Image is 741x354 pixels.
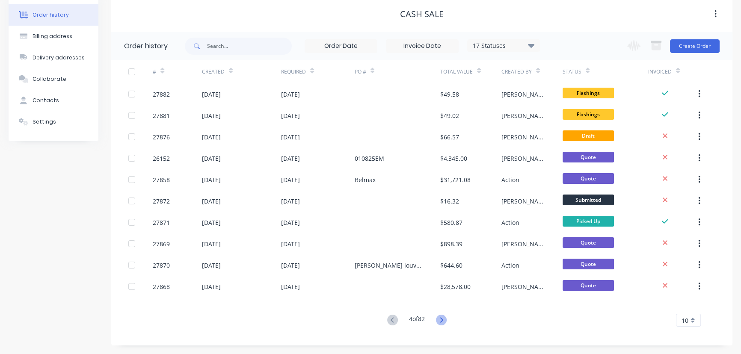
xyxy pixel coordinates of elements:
[202,282,221,291] div: [DATE]
[563,237,614,248] span: Quote
[9,47,98,68] button: Delivery addresses
[501,154,545,163] div: [PERSON_NAME]
[202,218,221,227] div: [DATE]
[501,282,545,291] div: [PERSON_NAME]
[153,90,170,99] div: 27882
[440,239,462,248] div: $898.39
[355,60,440,83] div: PO #
[355,154,384,163] div: 010825EM
[153,218,170,227] div: 27871
[153,239,170,248] div: 27869
[202,133,221,142] div: [DATE]
[355,68,366,76] div: PO #
[440,154,467,163] div: $4,345.00
[563,88,614,98] span: Flashings
[501,175,519,184] div: Action
[202,261,221,270] div: [DATE]
[563,173,614,184] span: Quote
[153,197,170,206] div: 27872
[153,60,202,83] div: #
[501,239,545,248] div: [PERSON_NAME]
[153,175,170,184] div: 27858
[281,111,300,120] div: [DATE]
[440,282,471,291] div: $28,578.00
[281,154,300,163] div: [DATE]
[281,282,300,291] div: [DATE]
[386,40,458,53] input: Invoice Date
[501,90,545,99] div: [PERSON_NAME]
[501,197,545,206] div: [PERSON_NAME]
[202,68,225,76] div: Created
[202,175,221,184] div: [DATE]
[501,261,519,270] div: Action
[33,118,56,126] div: Settings
[153,154,170,163] div: 26152
[501,60,563,83] div: Created By
[124,41,168,51] div: Order history
[440,197,459,206] div: $16.32
[33,75,66,83] div: Collaborate
[202,111,221,120] div: [DATE]
[440,90,459,99] div: $49.58
[153,111,170,120] div: 27881
[153,261,170,270] div: 27870
[281,218,300,227] div: [DATE]
[281,133,300,142] div: [DATE]
[501,218,519,227] div: Action
[648,68,672,76] div: Invoiced
[9,4,98,26] button: Order history
[670,39,720,53] button: Create Order
[281,239,300,248] div: [DATE]
[440,133,459,142] div: $66.57
[202,239,221,248] div: [DATE]
[281,175,300,184] div: [DATE]
[682,316,688,325] span: 10
[202,90,221,99] div: [DATE]
[305,40,377,53] input: Order Date
[501,111,545,120] div: [PERSON_NAME]
[281,261,300,270] div: [DATE]
[9,111,98,133] button: Settings
[33,32,72,40] div: Billing address
[9,90,98,111] button: Contacts
[501,133,545,142] div: [PERSON_NAME]
[355,175,376,184] div: Belmax
[281,60,355,83] div: Required
[648,60,697,83] div: Invoiced
[355,261,423,270] div: [PERSON_NAME] louvre panels
[33,54,85,62] div: Delivery addresses
[563,259,614,269] span: Quote
[563,60,648,83] div: Status
[468,41,539,50] div: 17 Statuses
[202,60,282,83] div: Created
[563,109,614,120] span: Flashings
[281,90,300,99] div: [DATE]
[281,197,300,206] div: [DATE]
[202,154,221,163] div: [DATE]
[563,195,614,205] span: Submitted
[9,68,98,90] button: Collaborate
[207,38,292,55] input: Search...
[501,68,532,76] div: Created By
[400,9,444,19] div: CASH SALE
[440,175,471,184] div: $31,721.08
[33,11,69,19] div: Order history
[409,314,425,327] div: 4 of 82
[440,68,473,76] div: Total Value
[563,280,614,291] span: Quote
[440,60,501,83] div: Total Value
[563,216,614,227] span: Picked Up
[440,111,459,120] div: $49.02
[153,282,170,291] div: 27868
[9,26,98,47] button: Billing address
[563,152,614,162] span: Quote
[281,68,306,76] div: Required
[563,130,614,141] span: Draft
[153,68,156,76] div: #
[202,197,221,206] div: [DATE]
[440,218,462,227] div: $580.87
[563,68,581,76] div: Status
[33,97,59,104] div: Contacts
[440,261,462,270] div: $644.60
[153,133,170,142] div: 27876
